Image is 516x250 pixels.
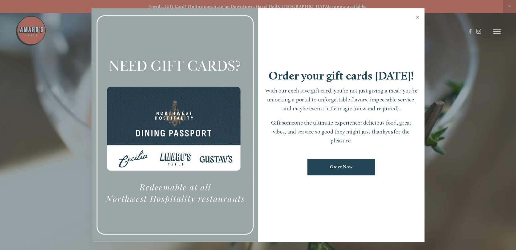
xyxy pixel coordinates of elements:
p: Gift someone the ultimate experience: delicious food, great vibes, and service so good they might... [264,118,419,145]
a: Close [412,9,424,27]
p: With our exclusive gift card, you’re not just giving a meal; you’re unlocking a portal to unforge... [264,86,419,113]
h1: Order your gift cards [DATE]! [269,70,414,81]
em: you [385,128,394,135]
a: Order Now [307,159,375,175]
